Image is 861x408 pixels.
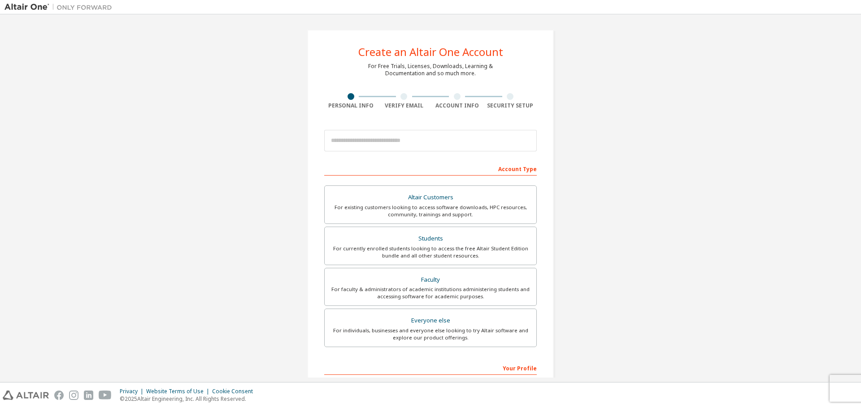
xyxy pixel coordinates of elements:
[484,102,537,109] div: Security Setup
[120,395,258,403] p: © 2025 Altair Engineering, Inc. All Rights Reserved.
[330,204,531,218] div: For existing customers looking to access software downloads, HPC resources, community, trainings ...
[330,286,531,300] div: For faculty & administrators of academic institutions administering students and accessing softwa...
[358,47,503,57] div: Create an Altair One Account
[3,391,49,400] img: altair_logo.svg
[54,391,64,400] img: facebook.svg
[99,391,112,400] img: youtube.svg
[120,388,146,395] div: Privacy
[324,102,378,109] div: Personal Info
[330,274,531,286] div: Faculty
[330,314,531,327] div: Everyone else
[378,102,431,109] div: Verify Email
[430,102,484,109] div: Account Info
[69,391,78,400] img: instagram.svg
[146,388,212,395] div: Website Terms of Use
[212,388,258,395] div: Cookie Consent
[324,161,537,176] div: Account Type
[4,3,117,12] img: Altair One
[330,245,531,259] div: For currently enrolled students looking to access the free Altair Student Edition bundle and all ...
[84,391,93,400] img: linkedin.svg
[330,327,531,341] div: For individuals, businesses and everyone else looking to try Altair software and explore our prod...
[324,361,537,375] div: Your Profile
[330,191,531,204] div: Altair Customers
[330,232,531,245] div: Students
[368,63,493,77] div: For Free Trials, Licenses, Downloads, Learning & Documentation and so much more.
